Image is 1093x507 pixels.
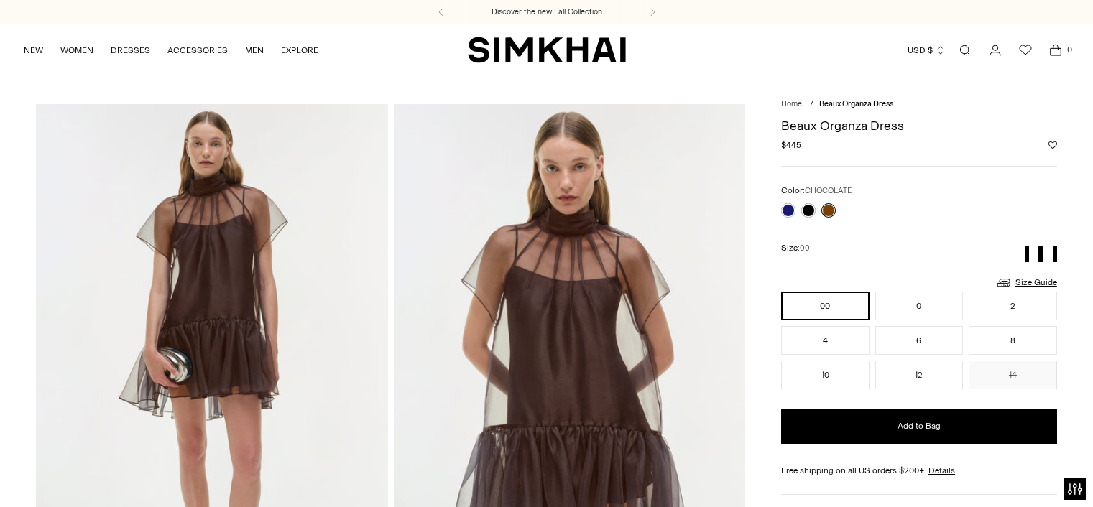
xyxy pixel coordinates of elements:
button: 0 [875,292,964,320]
span: $445 [781,139,801,152]
a: NEW [24,34,43,66]
a: SIMKHAI [468,36,626,64]
a: Size Guide [995,274,1057,292]
span: 00 [800,243,810,253]
div: Free shipping on all US orders $200+ [781,464,1057,477]
button: USD $ [908,34,946,66]
span: Beaux Organza Dress [819,99,893,108]
button: 2 [969,292,1057,320]
button: 10 [781,361,870,389]
span: CHOCOLATE [805,186,852,195]
a: DRESSES [111,34,150,66]
h1: Beaux Organza Dress [781,119,1057,132]
label: Size: [781,241,810,255]
button: Add to Wishlist [1048,141,1057,149]
a: WOMEN [60,34,93,66]
a: Open search modal [951,36,979,65]
a: Home [781,99,802,108]
label: Color: [781,184,852,197]
span: Add to Bag [898,420,941,432]
span: 0 [1063,43,1076,56]
a: Wishlist [1011,36,1040,65]
a: EXPLORE [281,34,318,66]
a: Discover the new Fall Collection [492,6,602,18]
a: Details [928,464,955,477]
a: ACCESSORIES [167,34,228,66]
button: 8 [969,326,1057,355]
button: 6 [875,326,964,355]
a: MEN [245,34,264,66]
a: Go to the account page [981,36,1010,65]
button: Add to Bag [781,409,1057,444]
button: 4 [781,326,870,355]
button: 14 [969,361,1057,389]
a: Open cart modal [1041,36,1070,65]
button: 00 [781,292,870,320]
nav: breadcrumbs [781,98,1057,111]
button: 12 [875,361,964,389]
div: / [810,98,813,111]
